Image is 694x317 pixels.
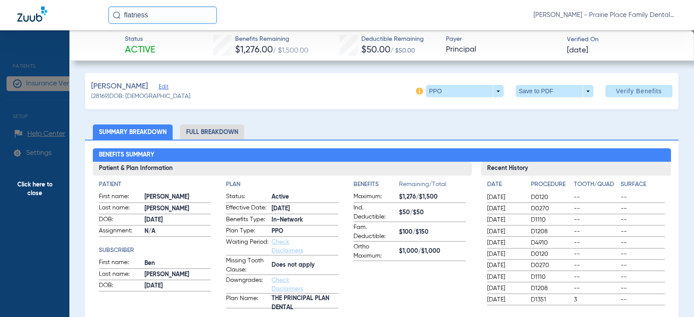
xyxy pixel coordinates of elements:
span: D1351 [531,295,570,304]
span: -- [621,273,665,281]
span: Verify Benefits [616,88,662,95]
app-breakdown-title: Benefits [354,180,399,192]
button: Save to PDF [516,85,593,97]
span: -- [574,193,618,202]
button: Verify Benefits [606,85,672,97]
span: Plan Name: [226,294,268,308]
span: [PERSON_NAME] [144,270,211,279]
span: -- [574,261,618,270]
span: Verified On [567,35,680,44]
span: Remaining/Total [399,180,466,192]
h4: Procedure [531,180,570,189]
h4: Plan [226,180,338,189]
span: Ortho Maximum: [354,242,396,261]
h2: Benefits Summary [93,148,671,162]
span: N/A [144,227,211,236]
span: -- [574,250,618,258]
span: DOB: [99,281,141,291]
button: PPO [426,85,504,97]
span: [DATE] [487,193,524,202]
span: D0120 [531,250,570,258]
span: Deductible Remaining [361,35,424,44]
span: [DATE] [487,239,524,247]
span: [DATE] [487,261,524,270]
span: -- [574,227,618,236]
img: Search Icon [113,11,121,19]
span: -- [621,193,665,202]
span: Plan Type: [226,226,268,237]
span: [DATE] [272,204,338,213]
span: D0270 [531,261,570,270]
app-breakdown-title: Tooth/Quad [574,180,618,192]
span: Assignment: [99,226,141,237]
span: First name: [99,258,141,268]
span: [DATE] [487,295,524,304]
span: [DATE] [487,216,524,224]
span: Ben [144,259,211,268]
h4: Tooth/Quad [574,180,618,189]
span: -- [574,273,618,281]
span: $100/$150 [399,228,466,237]
h3: Patient & Plan Information [93,162,472,176]
h3: Recent History [481,162,671,176]
span: [DATE] [487,227,524,236]
span: (28169) DOB: [DEMOGRAPHIC_DATA] [91,92,190,101]
h4: Subscriber [99,246,211,255]
span: D1208 [531,227,570,236]
h4: Benefits [354,180,399,189]
span: -- [621,250,665,258]
span: [PERSON_NAME] - Prairie Place Family Dental [534,11,677,20]
span: [DATE] [144,216,211,225]
span: Status [125,35,155,44]
span: -- [621,239,665,247]
span: $1,000/$1,000 [399,247,466,256]
span: Edit [159,84,167,92]
li: Full Breakdown [180,124,244,140]
span: Effective Date: [226,203,268,214]
li: Summary Breakdown [93,124,173,140]
span: D0120 [531,193,570,202]
span: In-Network [272,216,338,225]
span: -- [621,284,665,293]
span: $50.00 [361,46,390,55]
span: Payer [446,35,559,44]
span: -- [574,204,618,213]
h4: Date [487,180,524,189]
span: $1,276.00 [235,46,273,55]
h4: Patient [99,180,211,189]
span: 3 [574,295,618,304]
span: Active [272,193,338,202]
span: Active [125,44,155,56]
span: THE PRINCIPAL PLAN DENTAL [272,299,338,308]
span: / $1,500.00 [273,47,308,54]
span: D0270 [531,204,570,213]
span: -- [621,261,665,270]
span: [DATE] [487,273,524,281]
span: Principal [446,44,559,55]
span: [DATE] [487,250,524,258]
span: -- [621,216,665,224]
span: D1110 [531,273,570,281]
span: [PERSON_NAME] [91,81,148,92]
span: Last name: [99,270,141,280]
span: -- [574,239,618,247]
a: Check Disclaimers [272,277,303,292]
span: [DATE] [567,45,588,56]
span: Does not apply [272,261,338,270]
span: / $50.00 [390,48,415,54]
span: -- [621,295,665,304]
img: Zuub Logo [17,7,47,22]
app-breakdown-title: Date [487,180,524,192]
a: Check Disclaimers [272,239,303,254]
h4: Surface [621,180,665,189]
span: PPO [272,227,338,236]
app-breakdown-title: Procedure [531,180,570,192]
span: D1110 [531,216,570,224]
span: DOB: [99,215,141,225]
span: Status: [226,192,268,203]
input: Search for patients [108,7,217,24]
span: -- [574,216,618,224]
span: $50/$50 [399,208,466,217]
